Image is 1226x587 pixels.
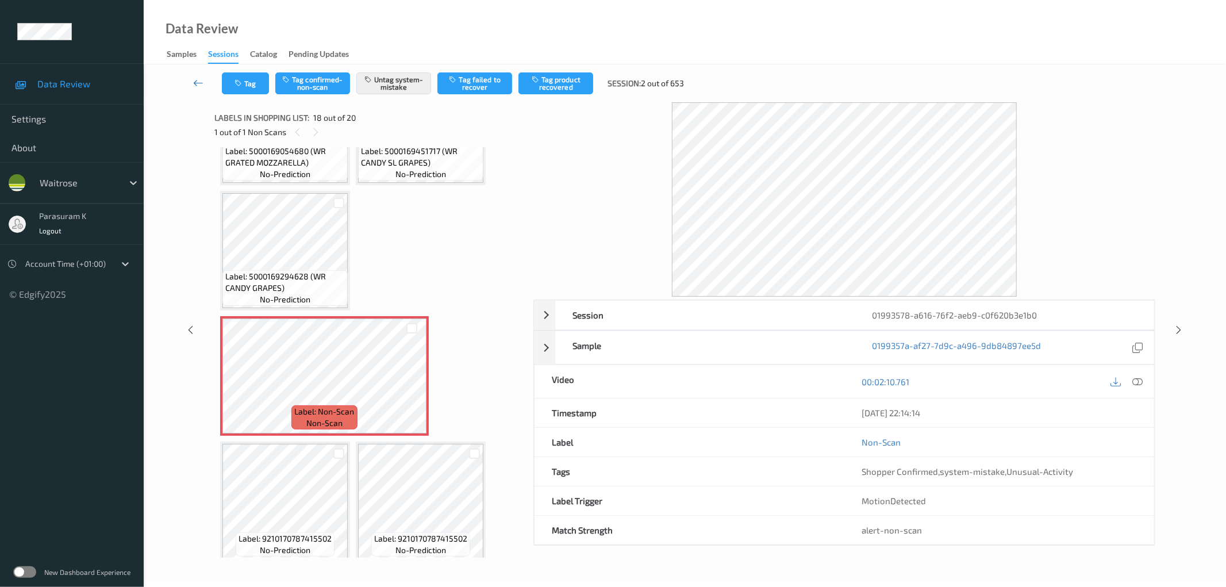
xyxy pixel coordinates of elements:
[222,72,269,94] button: Tag
[289,48,349,63] div: Pending Updates
[374,533,467,544] span: Label: 9210170787415502
[518,72,593,94] button: Tag product recovered
[260,544,310,556] span: no-prediction
[225,271,345,294] span: Label: 5000169294628 (WR CANDY GRAPES)
[535,457,844,486] div: Tags
[862,466,1073,477] span: , ,
[608,78,641,89] span: Session:
[395,544,446,556] span: no-prediction
[855,301,1154,329] div: 01993578-a616-76f2-aeb9-c0f620b3e1b0
[862,407,1137,419] div: [DATE] 22:14:14
[535,365,844,398] div: Video
[167,47,208,63] a: Samples
[167,48,197,63] div: Samples
[306,417,343,429] span: non-scan
[214,125,525,139] div: 1 out of 1 Non Scans
[214,112,309,124] span: Labels in shopping list:
[239,533,332,544] span: Label: 9210170787415502
[250,48,277,63] div: Catalog
[535,486,844,515] div: Label Trigger
[844,486,1154,515] div: MotionDetected
[862,466,938,477] span: Shopper Confirmed
[208,47,250,64] a: Sessions
[166,23,238,34] div: Data Review
[872,340,1041,355] a: 0199357a-af27-7d9c-a496-9db84897ee5d
[535,398,844,427] div: Timestamp
[289,47,360,63] a: Pending Updates
[535,516,844,544] div: Match Strength
[260,168,310,180] span: no-prediction
[260,294,310,305] span: no-prediction
[555,331,855,364] div: Sample
[225,145,345,168] span: Label: 5000169054680 (WR GRATED MOZZARELLA)
[641,78,685,89] span: 2 out of 653
[294,406,354,417] span: Label: Non-Scan
[361,145,481,168] span: Label: 5000169451717 (WR CANDY SL GRAPES)
[555,301,855,329] div: Session
[208,48,239,64] div: Sessions
[862,524,1137,536] div: alert-non-scan
[313,112,356,124] span: 18 out of 20
[940,466,1005,477] span: system-mistake
[250,47,289,63] a: Catalog
[862,436,901,448] a: Non-Scan
[534,300,1155,330] div: Session01993578-a616-76f2-aeb9-c0f620b3e1b0
[535,428,844,456] div: Label
[356,72,431,94] button: Untag system-mistake
[534,331,1155,365] div: Sample0199357a-af27-7d9c-a496-9db84897ee5d
[275,72,350,94] button: Tag confirmed-non-scan
[395,168,446,180] span: no-prediction
[1006,466,1073,477] span: Unusual-Activity
[437,72,512,94] button: Tag failed to recover
[862,376,909,388] a: 00:02:10.761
